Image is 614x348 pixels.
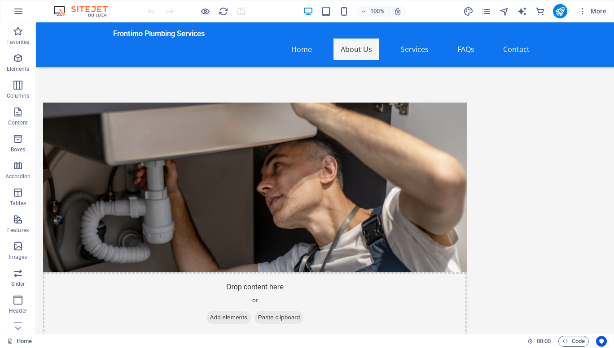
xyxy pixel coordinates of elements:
i: Reload page [218,6,228,17]
i: AI Writer [517,6,527,17]
h6: 100% [370,6,385,17]
button: Click here to leave preview mode and continue editing [200,6,211,17]
button: Code [558,336,589,347]
button: commerce [535,6,546,17]
div: Drop content here [7,250,431,314]
p: Accordion [5,173,31,180]
p: Header [9,307,27,314]
i: Commerce [535,6,545,17]
i: Publish [555,6,565,17]
p: Content [8,119,28,126]
i: Design (Ctrl+Alt+Y) [463,6,474,17]
span: Add elements [171,289,215,301]
p: Features [7,227,29,234]
span: : [543,338,544,344]
button: design [463,6,474,17]
p: Columns [7,92,29,99]
button: text_generator [517,6,528,17]
button: pages [481,6,492,17]
span: More [578,7,606,16]
button: reload [218,6,228,17]
span: 00 00 [537,336,551,347]
img: Editor Logo [52,6,119,17]
span: Code [562,336,585,347]
i: On resize automatically adjust zoom level to fit chosen device. [394,7,402,15]
p: Slider [11,280,25,288]
p: Images [9,253,27,261]
h6: Session time [527,336,551,347]
p: Favorites [6,39,29,46]
i: Navigator [499,6,509,17]
button: More [575,4,610,18]
p: Tables [10,200,26,207]
button: Usercentrics [596,336,607,347]
i: Pages (Ctrl+Alt+S) [481,6,491,17]
button: publish [553,4,567,18]
span: Paste clipboard [219,289,268,301]
a: Click to cancel selection. Double-click to open Pages [7,336,32,347]
button: navigator [499,6,510,17]
p: Boxes [11,146,26,153]
p: Elements [7,65,30,73]
button: 100% [357,6,389,17]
